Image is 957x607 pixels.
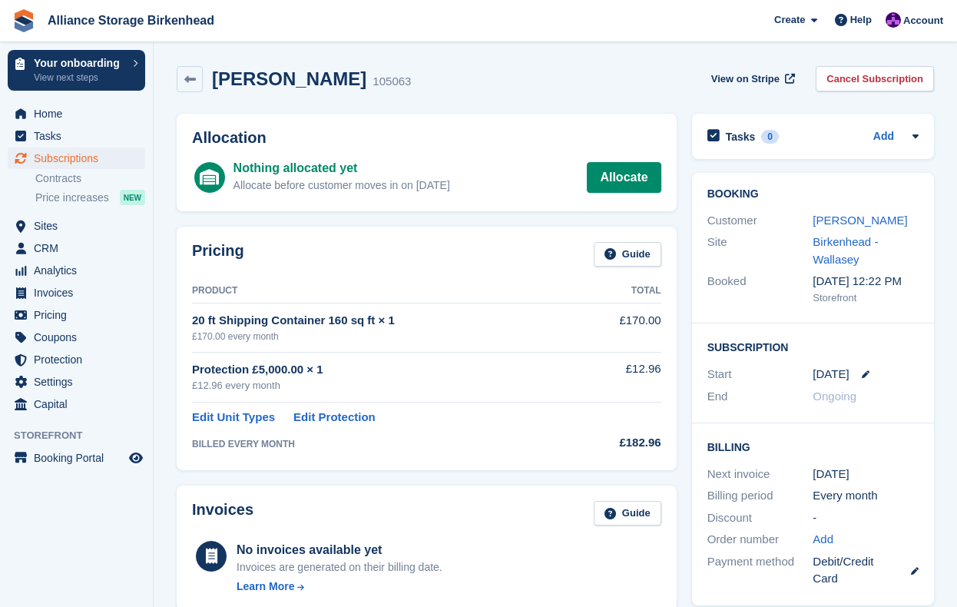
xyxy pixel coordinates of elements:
[192,242,244,267] h2: Pricing
[34,215,126,237] span: Sites
[34,349,126,370] span: Protection
[192,129,661,147] h2: Allocation
[707,388,813,406] div: End
[237,541,442,559] div: No invoices available yet
[34,371,126,393] span: Settings
[237,579,442,595] a: Learn More
[813,290,919,306] div: Storefront
[373,73,411,91] div: 105063
[34,71,125,85] p: View next steps
[41,8,220,33] a: Alliance Storage Birkenhead
[8,125,145,147] a: menu
[813,466,919,483] div: [DATE]
[813,366,849,383] time: 2025-09-06 00:00:00 UTC
[813,214,907,227] a: [PERSON_NAME]
[212,68,366,89] h2: [PERSON_NAME]
[903,13,943,28] span: Account
[233,177,450,194] div: Allocate before customer moves in on [DATE]
[233,159,450,177] div: Nothing allocated yet
[34,260,126,281] span: Analytics
[237,559,442,575] div: Invoices are generated on their billing date.
[8,237,145,259] a: menu
[8,282,145,303] a: menu
[581,279,661,303] th: Total
[711,71,780,87] span: View on Stripe
[707,531,813,549] div: Order number
[850,12,872,28] span: Help
[34,237,126,259] span: CRM
[35,191,109,205] span: Price increases
[594,501,661,526] a: Guide
[816,66,934,91] a: Cancel Subscription
[192,378,581,393] div: £12.96 every month
[707,339,919,354] h2: Subscription
[707,188,919,201] h2: Booking
[813,487,919,505] div: Every month
[886,12,901,28] img: Romilly Norton
[707,553,813,588] div: Payment method
[34,58,125,68] p: Your onboarding
[774,12,805,28] span: Create
[8,50,145,91] a: Your onboarding View next steps
[237,579,294,595] div: Learn More
[192,279,581,303] th: Product
[8,349,145,370] a: menu
[120,190,145,205] div: NEW
[34,447,126,469] span: Booking Portal
[293,409,376,426] a: Edit Protection
[726,130,756,144] h2: Tasks
[707,366,813,383] div: Start
[35,171,145,186] a: Contracts
[192,409,275,426] a: Edit Unit Types
[34,304,126,326] span: Pricing
[707,273,813,305] div: Booked
[192,361,581,379] div: Protection £5,000.00 × 1
[12,9,35,32] img: stora-icon-8386f47178a22dfd0bd8f6a31ec36ba5ce8667c1dd55bd0f319d3a0aa187defe.svg
[707,509,813,527] div: Discount
[705,66,798,91] a: View on Stripe
[34,327,126,348] span: Coupons
[707,234,813,268] div: Site
[34,282,126,303] span: Invoices
[581,303,661,352] td: £170.00
[581,434,661,452] div: £182.96
[761,130,779,144] div: 0
[34,125,126,147] span: Tasks
[8,327,145,348] a: menu
[813,390,856,403] span: Ongoing
[8,371,145,393] a: menu
[813,235,878,266] a: Birkenhead - Wallasey
[127,449,145,467] a: Preview store
[192,501,253,526] h2: Invoices
[35,189,145,206] a: Price increases NEW
[8,215,145,237] a: menu
[813,509,919,527] div: -
[14,428,153,443] span: Storefront
[34,148,126,169] span: Subscriptions
[8,260,145,281] a: menu
[813,531,833,549] a: Add
[192,437,581,451] div: BILLED EVERY MONTH
[8,103,145,124] a: menu
[8,148,145,169] a: menu
[707,487,813,505] div: Billing period
[34,103,126,124] span: Home
[34,393,126,415] span: Capital
[707,439,919,454] h2: Billing
[707,212,813,230] div: Customer
[192,312,581,330] div: 20 ft Shipping Container 160 sq ft × 1
[192,330,581,343] div: £170.00 every month
[8,393,145,415] a: menu
[8,447,145,469] a: menu
[587,162,661,193] a: Allocate
[813,553,919,588] div: Debit/Credit Card
[813,273,919,290] div: [DATE] 12:22 PM
[594,242,661,267] a: Guide
[8,304,145,326] a: menu
[707,466,813,483] div: Next invoice
[873,128,894,146] a: Add
[581,352,661,402] td: £12.96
